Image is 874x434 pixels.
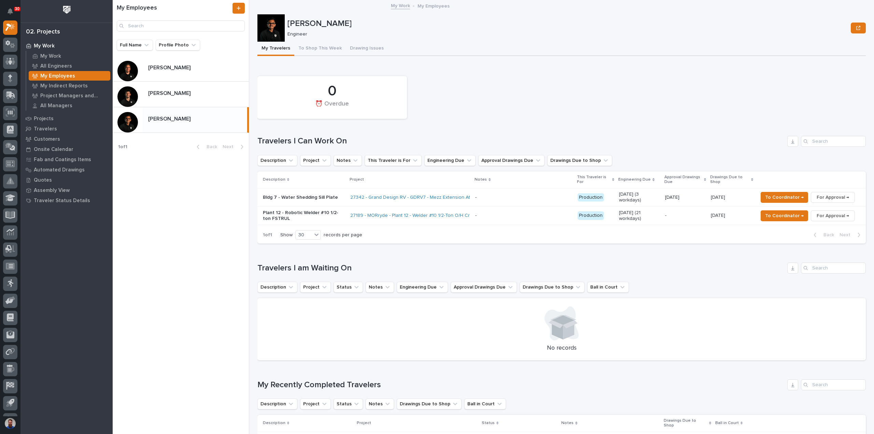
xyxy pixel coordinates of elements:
button: Notifications [3,4,17,18]
p: 1 of 1 [113,139,133,155]
button: Description [257,155,297,166]
a: My Work [20,41,113,51]
p: Description [263,176,285,183]
div: 30 [296,232,312,239]
p: Fab and Coatings Items [34,157,91,163]
p: No records [266,345,858,352]
a: [PERSON_NAME][PERSON_NAME] [113,56,249,82]
p: Assembly View [34,187,70,194]
div: ⏰ Overdue [269,100,395,115]
p: - [665,213,705,219]
a: [PERSON_NAME][PERSON_NAME] [113,107,249,133]
h1: My Employees [117,4,231,12]
span: Back [202,144,217,150]
p: [DATE] (21 workdays) [619,210,660,222]
button: Project [300,155,331,166]
span: To Coordinator → [765,212,804,220]
div: 0 [269,83,395,100]
div: Notifications30 [9,8,17,19]
input: Search [801,136,866,147]
button: Profile Photo [156,40,200,51]
a: Onsite Calendar [20,144,113,154]
p: Quotes [34,177,52,183]
button: For Approval → [811,192,855,203]
div: - [475,195,477,200]
a: All Managers [26,101,113,110]
p: Projects [34,116,54,122]
span: Next [223,144,238,150]
p: Project Managers and Engineers [40,93,108,99]
p: Status [482,419,495,427]
p: Plant 12 - Robotic Welder #10 1/2-ton FSTRUL [263,210,345,222]
div: 02. Projects [26,28,60,36]
p: My Employees [40,73,75,79]
input: Search [801,263,866,274]
button: Engineering Due [424,155,476,166]
button: Description [257,398,297,409]
h1: Travelers I Can Work On [257,136,785,146]
p: [PERSON_NAME] [287,19,848,29]
button: Approval Drawings Due [478,155,545,166]
button: Approval Drawings Due [451,282,517,293]
button: Ball in Court [464,398,506,409]
button: Next [837,232,866,238]
input: Search [801,379,866,390]
button: Drawing Issues [346,42,388,56]
span: For Approval → [817,193,849,201]
p: Travelers [34,126,57,132]
p: All Managers [40,103,72,109]
button: For Approval → [811,210,855,221]
p: Show [280,232,293,238]
button: This Traveler is For [365,155,422,166]
a: Projects [20,113,113,124]
p: Notes [475,176,487,183]
p: 1 of 1 [257,227,278,243]
a: My Indirect Reports [26,81,113,90]
button: Back [808,232,837,238]
button: To Coordinator → [761,210,808,221]
button: To Coordinator → [761,192,808,203]
button: Project [300,398,331,409]
button: Drawings Due to Shop [547,155,612,166]
h1: Travelers I am Waiting On [257,263,785,273]
a: Fab and Coatings Items [20,154,113,165]
p: [DATE] (3 workdays) [619,192,660,203]
p: Approval Drawings Due [664,173,702,186]
a: Assembly View [20,185,113,195]
a: [PERSON_NAME][PERSON_NAME] [113,82,249,107]
a: 27189 - MORryde - Plant 12 - Welder #10 1/2-Ton O/H Crane System [350,213,496,219]
p: My Employees [418,2,450,9]
button: Notes [334,155,362,166]
div: Production [578,211,604,220]
a: Project Managers and Engineers [26,91,113,100]
p: Drawings Due to Shop [664,417,707,430]
p: Project [357,419,371,427]
button: Description [257,282,297,293]
tr: Plant 12 - Robotic Welder #10 1/2-ton FSTRUL27189 - MORryde - Plant 12 - Welder #10 1/2-Ton O/H C... [257,207,866,225]
p: [PERSON_NAME] [148,114,192,122]
p: Notes [561,419,574,427]
a: Travelers [20,124,113,134]
button: Back [191,144,220,150]
p: Ball in Court [715,419,739,427]
p: [DATE] [711,211,727,219]
p: 30 [15,6,19,11]
button: Status [334,282,363,293]
a: My Work [26,51,113,61]
p: All Engineers [40,63,72,69]
button: Project [300,282,331,293]
p: [DATE] [711,193,727,200]
a: My Employees [26,71,113,81]
button: Drawings Due to Shop [520,282,584,293]
tr: Bldg 7 - Water Shedding Sill Plate27342 - Grand Design RV - GDRV7 - Mezz Extension At Overhead Do... [257,188,866,207]
h1: My Recently Completed Travelers [257,380,785,390]
p: Automated Drawings [34,167,85,173]
p: [DATE] [665,195,705,200]
p: Bldg 7 - Water Shedding Sill Plate [263,195,345,200]
button: users-avatar [3,416,17,431]
a: My Work [391,1,410,9]
p: Customers [34,136,60,142]
p: Onsite Calendar [34,146,73,153]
